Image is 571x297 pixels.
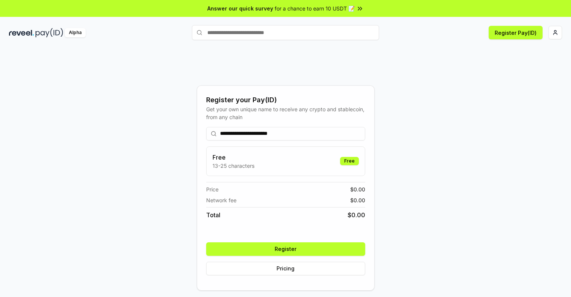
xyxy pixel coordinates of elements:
[206,262,365,275] button: Pricing
[275,4,355,12] span: for a chance to earn 10 USDT 📝
[489,26,543,39] button: Register Pay(ID)
[213,153,254,162] h3: Free
[206,105,365,121] div: Get your own unique name to receive any crypto and stablecoin, from any chain
[350,185,365,193] span: $ 0.00
[206,242,365,256] button: Register
[9,28,34,37] img: reveel_dark
[350,196,365,204] span: $ 0.00
[65,28,86,37] div: Alpha
[206,185,219,193] span: Price
[206,210,220,219] span: Total
[36,28,63,37] img: pay_id
[206,95,365,105] div: Register your Pay(ID)
[207,4,273,12] span: Answer our quick survey
[206,196,236,204] span: Network fee
[340,157,359,165] div: Free
[213,162,254,170] p: 13-25 characters
[348,210,365,219] span: $ 0.00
